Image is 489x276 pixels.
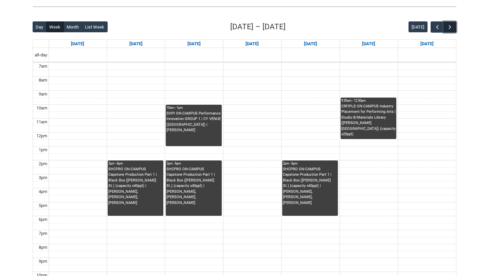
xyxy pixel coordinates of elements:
[37,230,49,237] div: 7pm
[37,146,49,153] div: 1pm
[37,174,49,181] div: 3pm
[37,160,49,167] div: 2pm
[431,21,443,33] button: Previous Week
[341,104,396,137] div: CRFIPLS ON-CAMPUS Industry Placement for Performing Arts | Studio 8/Materials Library ([PERSON_NA...
[82,21,108,32] button: List Week
[230,21,286,33] h2: [DATE] – [DATE]
[283,167,337,206] div: SHCPRO ON-CAMPUS Capstone Production Part 1 | Black Box ([PERSON_NAME] St.) (capacity x40ppl) | [...
[37,244,49,251] div: 8pm
[166,111,221,133] div: SHPI ON-CAMPUS Performance Innovation GROUP 1 | CY VENUE ([GEOGRAPHIC_DATA]) | [PERSON_NAME]
[303,40,319,48] a: Go to September 18, 2025
[37,216,49,223] div: 6pm
[108,161,163,166] div: 2pm - 6pm
[409,21,428,32] button: [DATE]
[35,119,49,125] div: 11am
[46,21,64,32] button: Week
[443,21,456,33] button: Next Week
[35,105,49,111] div: 10am
[166,161,221,166] div: 2pm - 6pm
[33,21,47,32] button: Day
[37,91,49,98] div: 9am
[37,77,49,84] div: 8am
[166,167,221,206] div: SHCPRO ON-CAMPUS Capstone Production Part 1 | Black Box ([PERSON_NAME] St.) (capacity x40ppl) | [...
[35,133,49,139] div: 12pm
[33,3,456,10] img: REDU_GREY_LINE
[64,21,82,32] button: Month
[70,40,86,48] a: Go to September 14, 2025
[166,105,221,110] div: 10am - 1pm
[361,40,377,48] a: Go to September 19, 2025
[419,40,435,48] a: Go to September 20, 2025
[37,258,49,265] div: 9pm
[128,40,144,48] a: Go to September 15, 2025
[186,40,202,48] a: Go to September 16, 2025
[37,63,49,70] div: 7am
[37,202,49,209] div: 5pm
[37,188,49,195] div: 4pm
[108,167,163,206] div: SHCPRO ON-CAMPUS Capstone Production Part 1 | Black Box ([PERSON_NAME] St.) (capacity x40ppl) | [...
[283,161,337,166] div: 2pm - 6pm
[244,40,260,48] a: Go to September 17, 2025
[341,98,396,103] div: 9:30am - 12:30pm
[33,52,49,58] span: all-day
